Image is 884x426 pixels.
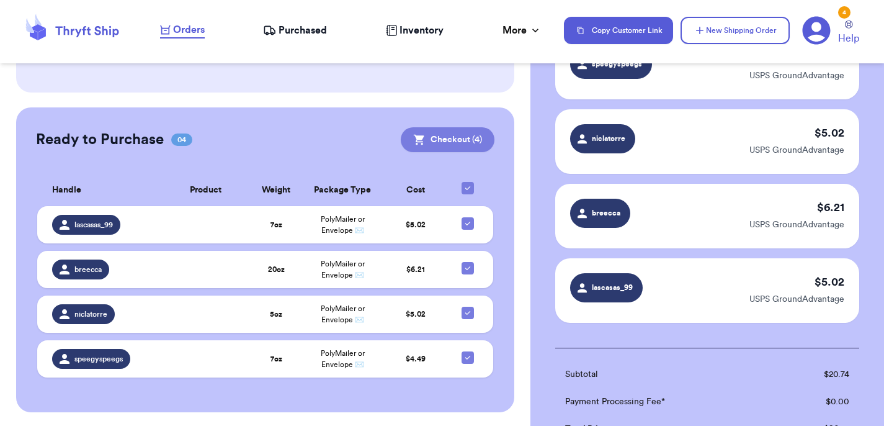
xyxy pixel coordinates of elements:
[749,70,844,82] p: USPS GroundAdvantage
[400,23,444,38] span: Inventory
[838,6,851,19] div: 4
[589,207,623,219] span: breecca
[590,133,628,144] span: niclatorre
[817,199,844,216] p: $ 6.21
[406,221,426,229] span: $ 5.02
[749,144,844,156] p: USPS GroundAdvantage
[74,220,113,230] span: lascasas_99
[592,58,642,70] span: speegyspeegs
[749,293,844,306] p: USPS GroundAdvantage
[270,310,282,318] strong: 5 oz
[321,305,365,324] span: PolyMailer or Envelope ✉️
[749,219,844,231] p: USPS GroundAdvantage
[838,31,859,46] span: Help
[270,221,282,229] strong: 7 oz
[502,23,542,38] div: More
[383,174,449,206] th: Cost
[279,23,327,38] span: Purchased
[268,266,285,273] strong: 20 oz
[406,355,426,363] span: $ 4.49
[776,388,859,415] td: $ 0.00
[815,124,844,142] p: $ 5.02
[591,282,634,293] span: lascasas_99
[401,127,494,152] button: Checkout (4)
[161,174,250,206] th: Product
[406,310,426,318] span: $ 5.02
[802,16,831,45] a: 4
[173,22,205,37] span: Orders
[681,17,790,44] button: New Shipping Order
[263,23,327,38] a: Purchased
[52,184,81,197] span: Handle
[74,309,107,319] span: niclatorre
[160,22,205,39] a: Orders
[406,266,425,273] span: $ 6.21
[555,361,776,388] td: Subtotal
[815,273,844,291] p: $ 5.02
[249,174,303,206] th: Weight
[270,355,282,363] strong: 7 oz
[321,215,365,234] span: PolyMailer or Envelope ✉️
[36,130,164,150] h2: Ready to Purchase
[555,388,776,415] td: Payment Processing Fee*
[74,354,123,364] span: speegyspeegs
[321,260,365,279] span: PolyMailer or Envelope ✉️
[74,265,102,274] span: breecca
[386,23,444,38] a: Inventory
[303,174,383,206] th: Package Type
[171,134,192,146] span: 04
[838,20,859,46] a: Help
[564,17,673,44] button: Copy Customer Link
[321,350,365,368] span: PolyMailer or Envelope ✉️
[776,361,859,388] td: $ 20.74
